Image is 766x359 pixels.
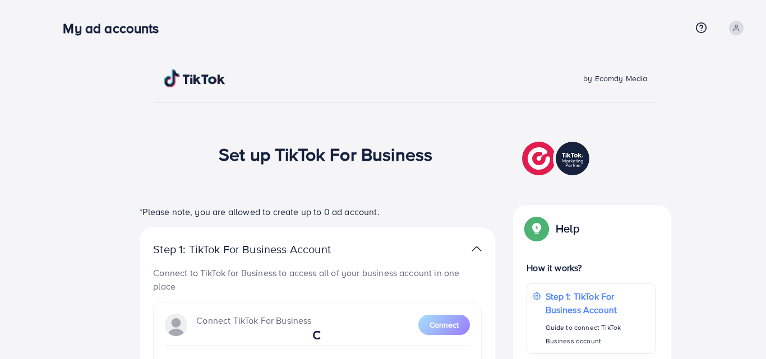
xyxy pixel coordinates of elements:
h3: My ad accounts [63,20,168,36]
img: TikTok [164,69,225,87]
p: Guide to connect TikTok Business account [546,321,649,348]
h1: Set up TikTok For Business [219,143,432,165]
p: Help [556,222,579,235]
span: by Ecomdy Media [583,73,647,84]
p: Step 1: TikTok For Business Account [546,290,649,316]
img: TikTok partner [472,241,482,257]
img: TikTok partner [522,139,592,178]
img: Popup guide [527,218,547,239]
p: Step 1: TikTok For Business Account [153,243,366,256]
p: *Please note, you are allowed to create up to 0 ad account. [140,205,495,218]
p: How it works? [527,261,656,274]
